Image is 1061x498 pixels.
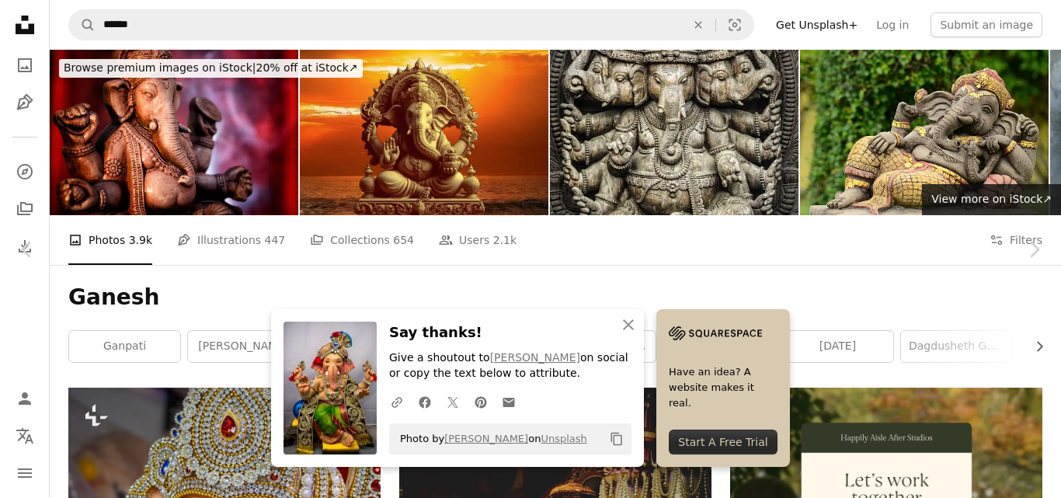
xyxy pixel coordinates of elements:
[922,184,1061,215] a: View more on iStock↗
[50,50,298,215] img: A statue of Ganesha, a deity of India on red background
[604,426,630,452] button: Copy to clipboard
[68,9,754,40] form: Find visuals sitewide
[9,50,40,81] a: Photos
[68,284,1042,312] h1: Ganesh
[310,215,414,265] a: Collections 654
[490,351,580,364] a: [PERSON_NAME]
[64,61,358,74] span: 20% off at iStock ↗
[656,309,790,467] a: Have an idea? A website makes it real.Start A Free Trial
[716,10,753,40] button: Visual search
[493,232,517,249] span: 2.1k
[541,433,586,444] a: Unsplash
[669,430,777,454] div: Start A Free Trial
[444,433,528,444] a: [PERSON_NAME]
[782,331,893,362] a: [DATE]
[9,87,40,118] a: Illustrations
[439,386,467,417] a: Share on Twitter
[901,331,1012,362] a: dagdusheth ganpati
[495,386,523,417] a: Share over email
[177,215,285,265] a: Illustrations 447
[767,12,867,37] a: Get Unsplash+
[800,50,1049,215] img: Ganesha.
[1025,331,1042,362] button: scroll list to the right
[50,50,372,87] a: Browse premium images on iStock|20% off at iStock↗
[931,193,1052,205] span: View more on iStock ↗
[389,350,631,381] p: Give a shoutout to on social or copy the text below to attribute.
[411,386,439,417] a: Share on Facebook
[669,322,762,345] img: file-1705255347840-230a6ab5bca9image
[9,383,40,414] a: Log in / Sign up
[867,12,918,37] a: Log in
[300,50,548,215] img: Lord Ganesh s Divine Presence on Ganesh Chaturthi
[393,232,414,249] span: 654
[392,427,587,451] span: Photo by on
[69,10,96,40] button: Search Unsplash
[9,420,40,451] button: Language
[64,61,256,74] span: Browse premium images on iStock |
[550,50,798,215] img: Lord Ganesha
[681,10,715,40] button: Clear
[9,156,40,187] a: Explore
[931,12,1042,37] button: Submit an image
[1007,175,1061,324] a: Next
[669,364,777,410] span: Have an idea? A website makes it real.
[9,458,40,489] button: Menu
[467,386,495,417] a: Share on Pinterest
[389,322,631,344] h3: Say thanks!
[69,331,180,362] a: ganpati
[265,232,286,249] span: 447
[188,331,299,362] a: [PERSON_NAME]
[439,215,517,265] a: Users 2.1k
[990,215,1042,265] button: Filters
